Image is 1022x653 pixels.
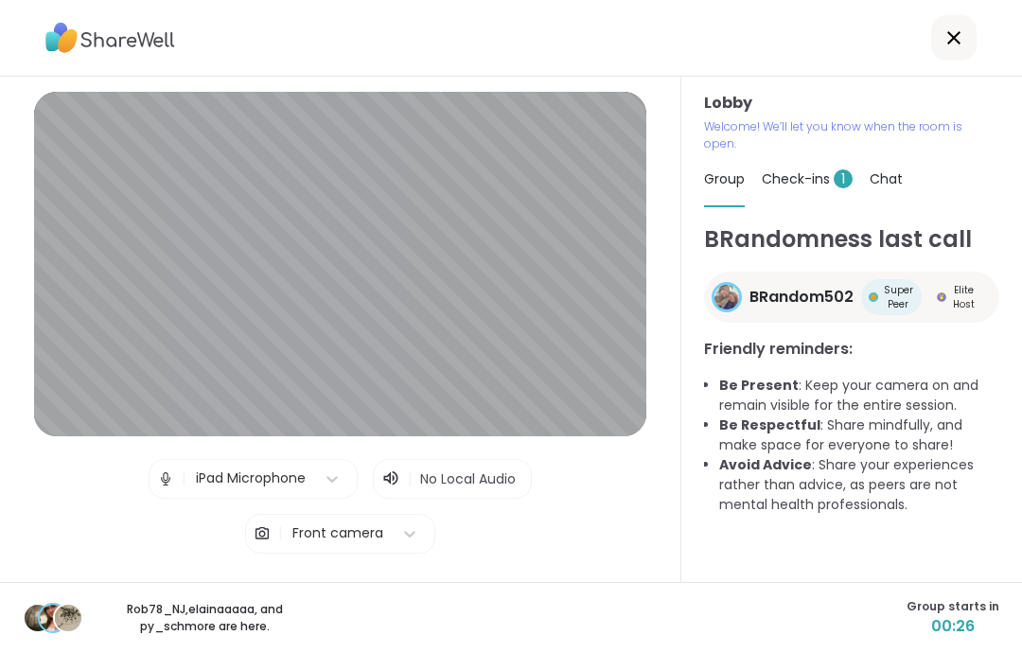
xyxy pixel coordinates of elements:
[907,615,999,638] span: 00:26
[937,292,946,302] img: Elite Host
[196,468,306,488] div: iPad Microphone
[704,92,999,115] h3: Lobby
[950,283,977,311] span: Elite Host
[278,515,283,553] span: |
[704,169,745,188] span: Group
[869,292,878,302] img: Super Peer
[704,222,999,256] h1: BRandomness last call
[25,605,51,631] img: Rob78_NJ
[182,460,186,498] span: |
[834,169,853,188] span: 1
[704,118,977,152] p: Welcome! We’ll let you know when the room is open.
[40,605,66,631] img: elainaaaaa
[45,16,175,60] img: ShareWell Logo
[420,469,516,488] span: No Local Audio
[408,468,413,490] span: |
[292,523,383,543] div: Front camera
[870,169,903,188] span: Chat
[157,460,174,498] img: Microphone
[704,272,999,323] a: BRandom502BRandom502Super PeerSuper PeerElite HostElite Host
[55,605,81,631] img: py_sch
[749,286,854,309] span: BRandom502
[907,598,999,615] span: Group starts in
[704,338,999,361] h3: Friendly reminders:
[719,415,999,455] li: : Share mindfully, and make space for everyone to share!
[254,515,271,553] img: Camera
[719,376,999,415] li: : Keep your camera on and remain visible for the entire session.
[719,415,820,434] b: Be Respectful
[882,283,914,311] span: Super Peer
[714,285,739,309] img: BRandom502
[242,580,439,597] span: Test speaker and microphone
[762,169,853,188] span: Check-ins
[235,569,447,609] button: Test speaker and microphone
[719,455,999,515] li: : Share your experiences rather than advice, as peers are not mental health professionals.
[98,601,310,635] p: Rob78_NJ , elainaaaaa , and py_sch more are here.
[719,455,812,474] b: Avoid Advice
[719,376,799,395] b: Be Present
